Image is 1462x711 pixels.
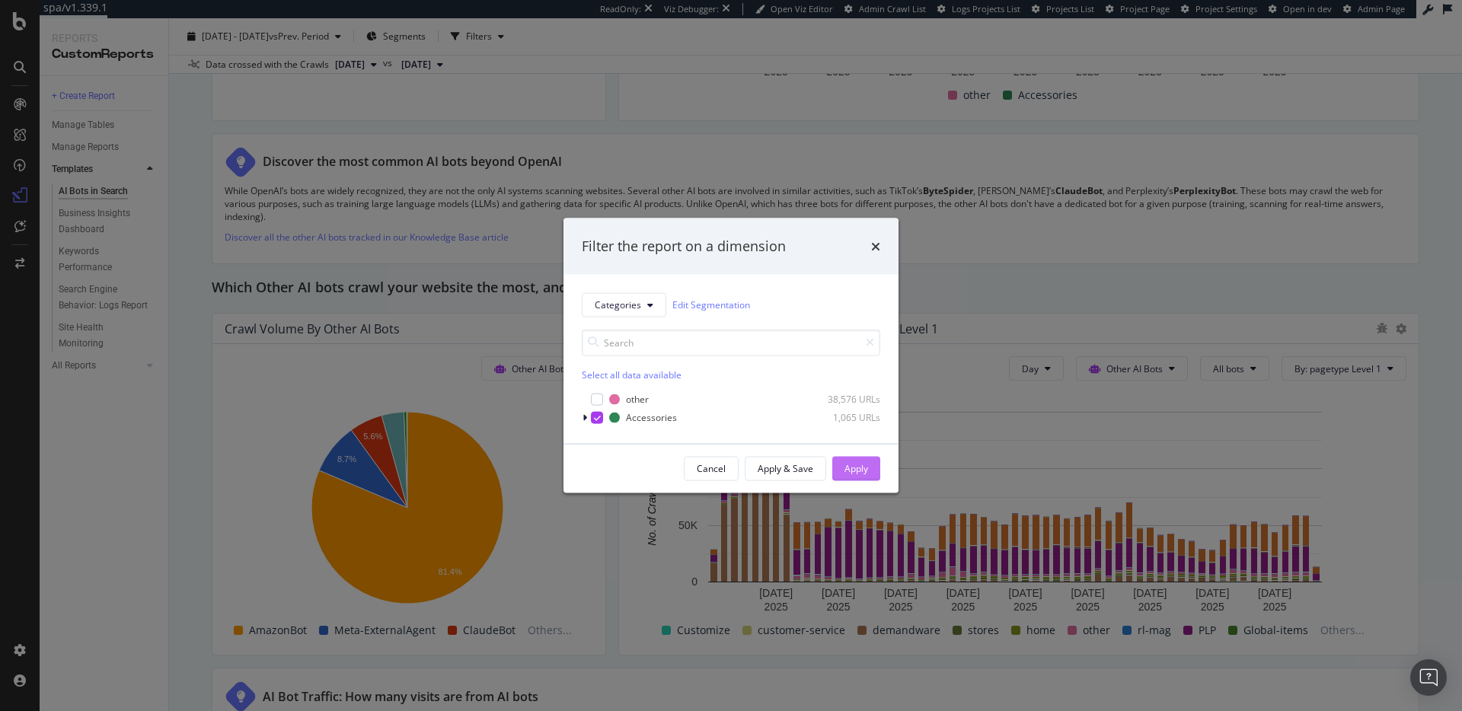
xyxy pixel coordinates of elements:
button: Cancel [684,456,739,480]
div: Cancel [697,462,726,475]
button: Apply [832,456,880,480]
div: Filter the report on a dimension [582,237,786,257]
div: other [626,393,649,406]
span: Categories [595,298,641,311]
div: Apply & Save [758,462,813,475]
button: Apply & Save [745,456,826,480]
div: Select all data available [582,368,880,381]
button: Categories [582,292,666,317]
div: Apply [844,462,868,475]
div: Accessories [626,411,677,424]
div: Open Intercom Messenger [1410,659,1447,696]
div: 1,065 URLs [806,411,880,424]
input: Search [582,329,880,355]
div: modal [563,218,899,493]
div: times [871,237,880,257]
a: Edit Segmentation [672,297,750,313]
div: 38,576 URLs [806,393,880,406]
